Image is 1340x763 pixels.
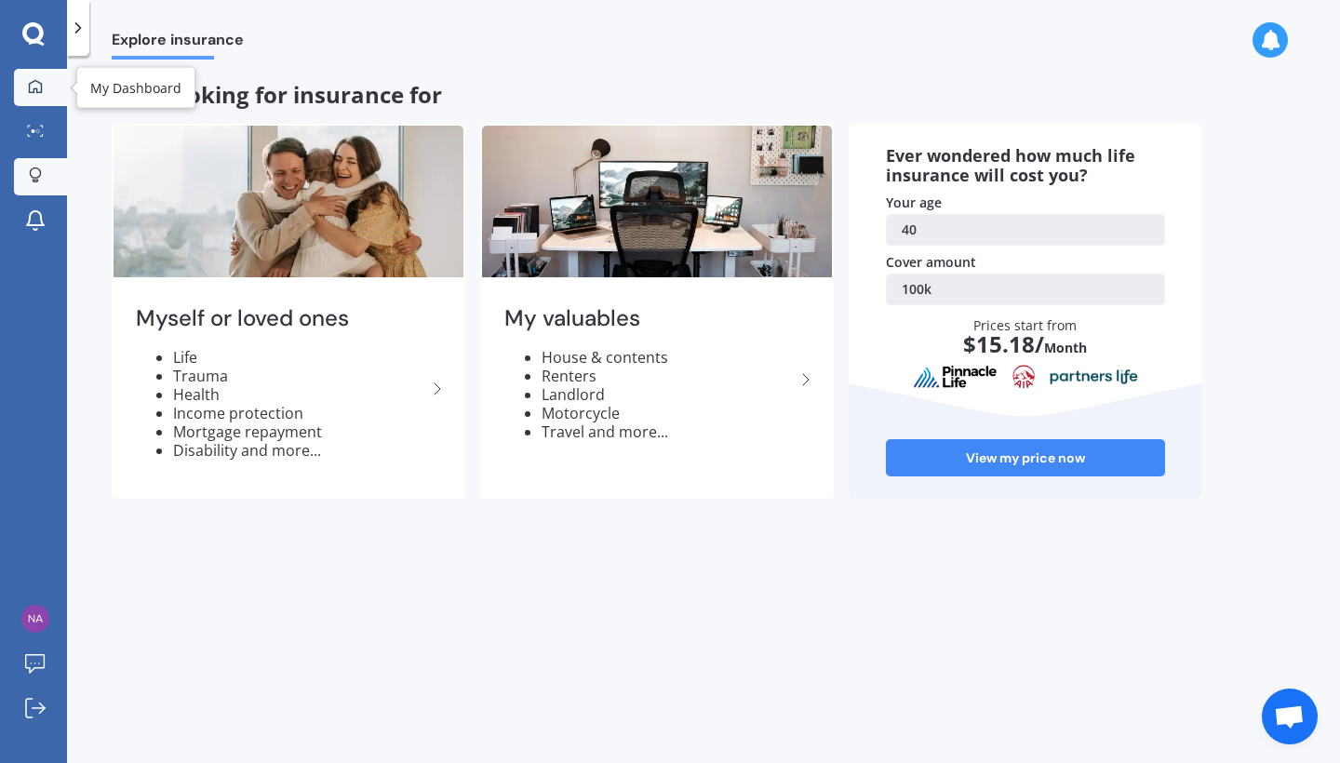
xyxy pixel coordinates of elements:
[963,328,1044,359] span: $ 15.18 /
[173,385,426,404] li: Health
[542,367,795,385] li: Renters
[886,274,1165,305] a: 100k
[504,304,795,333] h2: My valuables
[21,605,49,633] img: 4ce0131b909553c473fac9287a796213
[1050,368,1139,385] img: partnersLife
[886,194,1165,212] div: Your age
[173,441,426,460] li: Disability and more...
[913,365,998,389] img: pinnacle
[112,31,244,56] span: Explore insurance
[482,126,832,277] img: My valuables
[112,79,442,110] span: I am looking for insurance for
[542,385,795,404] li: Landlord
[173,404,426,422] li: Income protection
[90,78,181,97] div: My Dashboard
[173,422,426,441] li: Mortgage repayment
[886,146,1165,186] div: Ever wondered how much life insurance will cost you?
[1044,339,1087,356] span: Month
[114,126,463,277] img: Myself or loved ones
[886,214,1165,246] a: 40
[905,316,1146,374] div: Prices start from
[173,367,426,385] li: Trauma
[1012,365,1035,389] img: aia
[136,304,426,333] h2: Myself or loved ones
[542,422,795,441] li: Travel and more...
[542,404,795,422] li: Motorcycle
[542,348,795,367] li: House & contents
[886,439,1165,476] a: View my price now
[886,253,1165,272] div: Cover amount
[1262,689,1318,744] a: Open chat
[173,348,426,367] li: Life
